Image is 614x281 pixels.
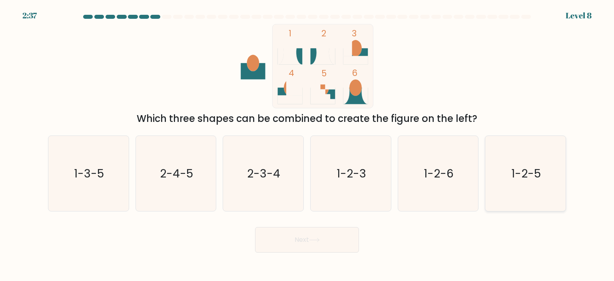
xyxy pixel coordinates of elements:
text: 1-2-5 [511,165,541,181]
tspan: 3 [352,27,357,40]
text: 2-3-4 [247,165,281,181]
tspan: 2 [321,27,326,40]
div: Which three shapes can be combined to create the figure on the left? [53,112,561,126]
div: 2:37 [22,10,37,22]
tspan: 4 [289,67,294,79]
text: 1-3-5 [74,165,104,181]
div: Level 8 [566,10,592,22]
text: 2-4-5 [160,165,193,181]
text: 1-2-6 [424,165,454,181]
button: Next [255,227,359,253]
tspan: 5 [321,67,327,80]
tspan: 1 [289,27,291,40]
text: 1-2-3 [337,165,366,181]
tspan: 6 [352,67,357,79]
